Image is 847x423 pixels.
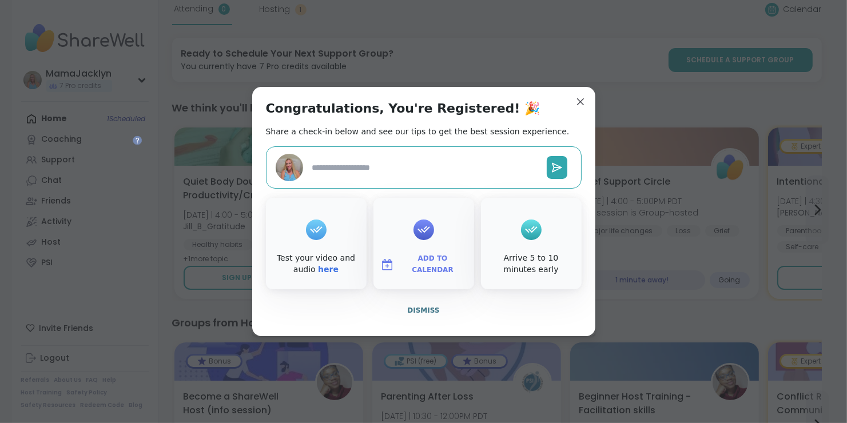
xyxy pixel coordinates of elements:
[266,101,540,117] h1: Congratulations, You're Registered! 🎉
[318,265,339,274] a: here
[483,253,579,275] div: Arrive 5 to 10 minutes early
[266,126,570,137] h2: Share a check-in below and see our tips to get the best session experience.
[380,258,394,272] img: ShareWell Logomark
[376,253,472,277] button: Add to Calendar
[399,253,467,276] span: Add to Calendar
[276,154,303,181] img: MamaJacklyn
[266,298,582,322] button: Dismiss
[407,306,439,314] span: Dismiss
[133,135,142,145] iframe: Spotlight
[268,253,364,275] div: Test your video and audio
